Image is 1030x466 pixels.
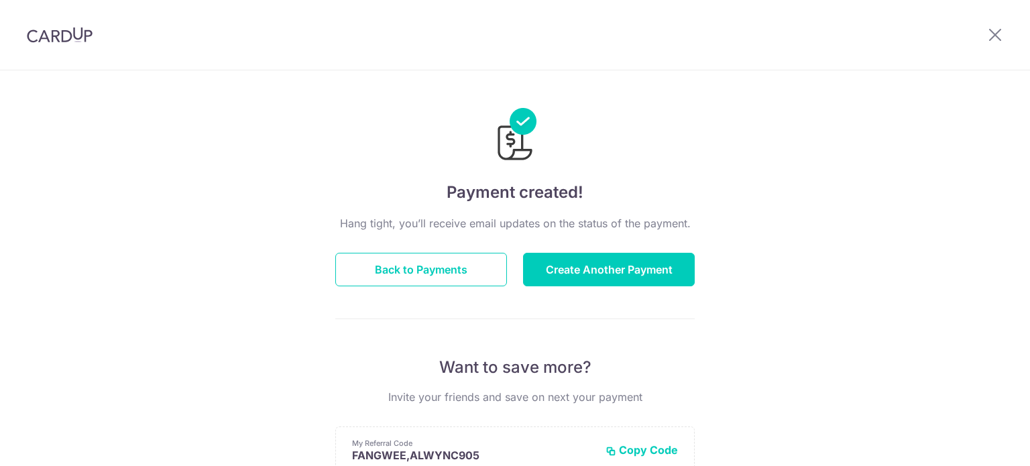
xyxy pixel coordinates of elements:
[335,253,507,286] button: Back to Payments
[335,180,695,205] h4: Payment created!
[494,108,536,164] img: Payments
[335,215,695,231] p: Hang tight, you’ll receive email updates on the status of the payment.
[335,357,695,378] p: Want to save more?
[335,389,695,405] p: Invite your friends and save on next your payment
[27,27,93,43] img: CardUp
[523,253,695,286] button: Create Another Payment
[352,438,595,449] p: My Referral Code
[606,443,678,457] button: Copy Code
[352,449,595,462] p: FANGWEE,ALWYNC905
